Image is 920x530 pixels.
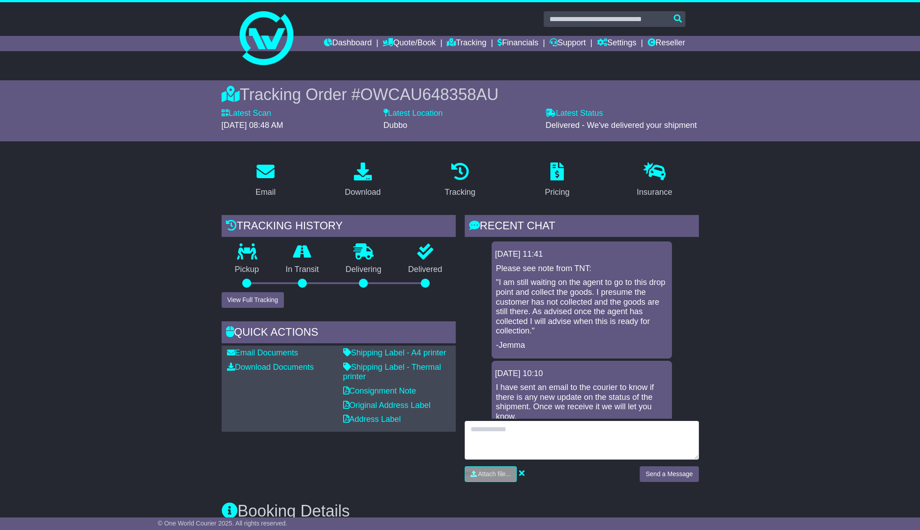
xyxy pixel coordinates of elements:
a: Support [549,36,586,51]
div: [DATE] 11:41 [495,250,668,259]
a: Consignment Note [343,386,416,395]
a: Settings [597,36,637,51]
a: Address Label [343,415,401,424]
a: Financials [497,36,538,51]
a: Tracking [447,36,486,51]
a: Tracking [439,159,481,201]
button: View Full Tracking [222,292,284,308]
a: Original Address Label [343,401,431,410]
a: Email Documents [227,348,298,357]
p: In Transit [272,265,332,275]
div: Download [345,186,381,198]
span: Delivered - We've delivered your shipment [545,121,697,130]
div: Quick Actions [222,321,456,346]
div: Tracking history [222,215,456,239]
div: Pricing [545,186,570,198]
a: Email [249,159,281,201]
a: Reseller [647,36,685,51]
label: Latest Status [545,109,603,118]
div: [DATE] 10:10 [495,369,668,379]
span: Dubbo [384,121,407,130]
a: Quote/Book [383,36,436,51]
p: I have sent an email to the courier to know if there is any new update on the status of the shipm... [496,383,667,421]
a: Insurance [631,159,678,201]
p: "I am still waiting on the agent to go to this drop point and collect the goods. I presume the cu... [496,278,667,336]
a: Download Documents [227,363,314,372]
a: Dashboard [324,36,372,51]
p: Delivered [395,265,456,275]
div: Insurance [637,186,672,198]
h3: Booking Details [222,502,699,520]
a: Pricing [539,159,576,201]
div: Tracking [445,186,475,198]
div: Tracking Order # [222,85,699,104]
a: Shipping Label - A4 printer [343,348,446,357]
div: RECENT CHAT [465,215,699,239]
p: Pickup [222,265,273,275]
p: Please see note from TNT: [496,264,667,274]
span: © One World Courier 2025. All rights reserved. [158,520,288,527]
p: -Jemma [496,341,667,350]
label: Latest Scan [222,109,271,118]
button: Send a Message [640,466,698,482]
label: Latest Location [384,109,443,118]
a: Shipping Label - Thermal printer [343,363,441,381]
a: Download [339,159,387,201]
p: Delivering [332,265,395,275]
span: [DATE] 08:48 AM [222,121,283,130]
span: OWCAU648358AU [360,85,498,104]
div: Email [255,186,275,198]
